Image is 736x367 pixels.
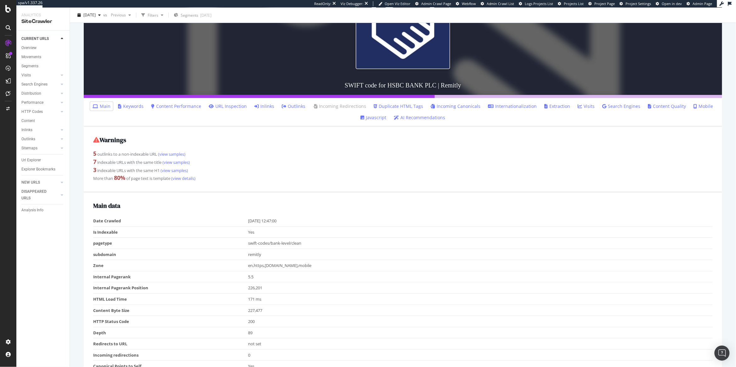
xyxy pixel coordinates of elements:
[21,166,65,173] a: Explorer Bookmarks
[578,103,595,109] a: Visits
[21,166,55,173] div: Explorer Bookmarks
[21,136,59,142] a: Outlinks
[93,305,248,316] td: Content Byte Size
[108,10,133,20] button: Previous
[93,158,96,165] strong: 7
[93,249,248,260] td: subdomain
[93,282,248,294] td: Internal Pagerank Position
[648,103,686,109] a: Content Quality
[93,150,713,158] div: outlinks to a non-indexable URL
[431,103,480,109] a: Incoming Canonicals
[544,103,570,109] a: Extraction
[21,72,31,79] div: Visits
[694,103,713,109] a: Mobile
[248,215,713,226] td: [DATE] 12:47:00
[564,1,584,6] span: Projects List
[93,166,96,174] strong: 3
[626,1,651,6] span: Project Settings
[21,45,65,51] a: Overview
[21,54,65,60] a: Movements
[148,12,158,18] div: Filters
[313,103,366,109] a: Incoming Redirections
[715,346,730,361] div: Open Intercom Messenger
[171,10,214,20] button: Segments[DATE]
[248,282,713,294] td: 226,201
[93,166,713,174] div: indexable URLs with the same H1
[488,103,537,109] a: Internationalization
[21,63,65,70] a: Segments
[21,63,38,70] div: Segments
[248,305,713,316] td: 227,477
[93,174,713,182] div: More than of page text is template
[248,316,713,327] td: 200
[21,90,41,97] div: Distribution
[83,12,96,18] span: 2025 Sep. 11th
[93,349,248,361] td: Incoming redirections
[314,1,331,6] div: ReadOnly:
[374,103,423,109] a: Duplicate HTML Tags
[248,226,713,238] td: Yes
[21,99,43,106] div: Performance
[421,1,451,6] span: Admin Crawl Page
[93,260,248,271] td: Zone
[160,168,188,173] a: (view samples)
[75,10,103,20] button: [DATE]
[248,238,713,249] td: swift-codes/bank-level/clean
[21,207,43,214] div: Analysis Info
[161,159,190,165] a: (view samples)
[157,151,185,157] a: (view samples)
[93,136,713,143] h2: Warnings
[108,12,126,18] span: Previous
[21,90,59,97] a: Distribution
[209,103,247,109] a: URL Inspection
[93,327,248,338] td: Depth
[248,349,713,361] td: 0
[21,207,65,214] a: Analysis Info
[21,72,59,79] a: Visits
[118,103,144,109] a: Keywords
[93,271,248,282] td: Internal Pagerank
[93,294,248,305] td: HTML Load Time
[282,103,305,109] a: Outlinks
[21,54,41,60] div: Movements
[662,1,682,6] span: Open in dev
[481,1,514,6] a: Admin Crawl List
[456,1,476,6] a: Webflow
[254,103,274,109] a: Inlinks
[248,249,713,260] td: remitly
[93,338,248,350] td: Redirects to URL
[248,271,713,282] td: 5.5
[341,1,363,6] div: Viz Debugger:
[519,1,553,6] a: Logs Projects List
[603,103,641,109] a: Search Engines
[21,157,41,164] div: Url Explorer
[93,150,96,157] strong: 5
[21,157,65,164] a: Url Explorer
[21,108,59,115] a: HTTP Codes
[93,103,110,109] a: Main
[21,127,32,133] div: Inlinks
[21,13,65,18] div: Analytics
[525,1,553,6] span: Logs Projects List
[21,18,65,25] div: SiteCrawler
[103,12,108,18] span: vs
[93,316,248,327] td: HTTP Status Code
[21,179,59,186] a: NEW URLS
[656,1,682,6] a: Open in dev
[558,1,584,6] a: Projects List
[248,294,713,305] td: 171 ms
[21,81,48,88] div: Search Engines
[21,99,59,106] a: Performance
[93,226,248,238] td: Is Indexable
[114,174,125,181] strong: 80 %
[21,108,43,115] div: HTTP Codes
[21,45,37,51] div: Overview
[620,1,651,6] a: Project Settings
[394,114,445,121] a: AI Recommendations
[462,1,476,6] span: Webflow
[200,13,212,18] div: [DATE]
[151,103,201,109] a: Content Performance
[589,1,615,6] a: Project Page
[21,118,35,124] div: Content
[84,75,722,95] h3: SWIFT code for HSBC BANK PLC | Remitly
